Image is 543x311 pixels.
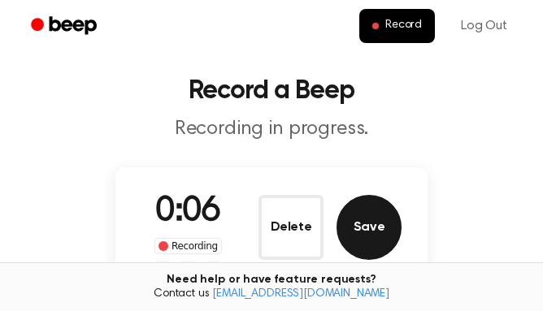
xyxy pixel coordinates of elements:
[20,78,523,104] h1: Record a Beep
[385,19,422,33] span: Record
[10,287,533,302] span: Contact us
[155,195,220,229] span: 0:06
[20,11,111,42] a: Beep
[212,288,389,300] a: [EMAIL_ADDRESS][DOMAIN_NAME]
[258,195,324,260] button: Delete Audio Record
[20,117,523,141] p: Recording in progress.
[337,195,402,260] button: Save Audio Record
[445,6,523,45] a: Log Out
[154,238,222,254] div: Recording
[359,9,435,43] button: Record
